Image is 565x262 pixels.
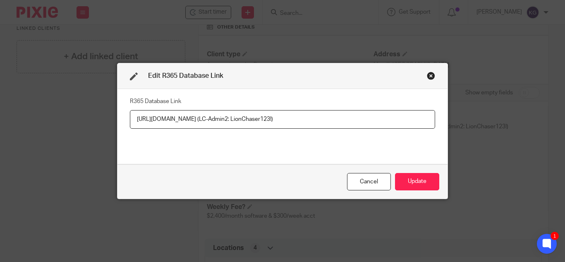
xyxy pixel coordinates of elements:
[395,173,439,191] button: Update
[427,72,435,80] div: Close this dialog window
[130,97,181,106] label: R365 Database Link
[148,72,223,79] span: Edit R365 Database Link
[130,110,435,129] input: R365 Database Link
[347,173,391,191] div: Close this dialog window
[551,232,559,240] div: 1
